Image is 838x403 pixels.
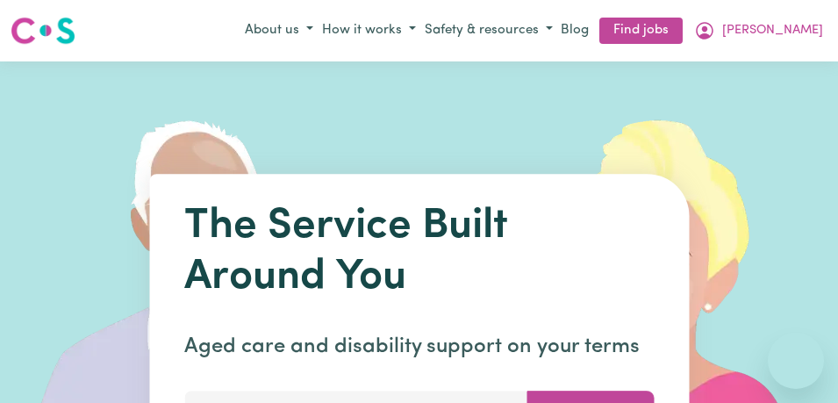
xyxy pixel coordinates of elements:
[184,331,654,363] p: Aged care and disability support on your terms
[184,202,654,303] h1: The Service Built Around You
[690,16,827,46] button: My Account
[420,17,557,46] button: Safety & resources
[768,333,824,389] iframe: Button to launch messaging window
[11,11,75,51] a: Careseekers logo
[11,15,75,47] img: Careseekers logo
[722,21,823,40] span: [PERSON_NAME]
[240,17,318,46] button: About us
[599,18,683,45] a: Find jobs
[318,17,420,46] button: How it works
[557,18,592,45] a: Blog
